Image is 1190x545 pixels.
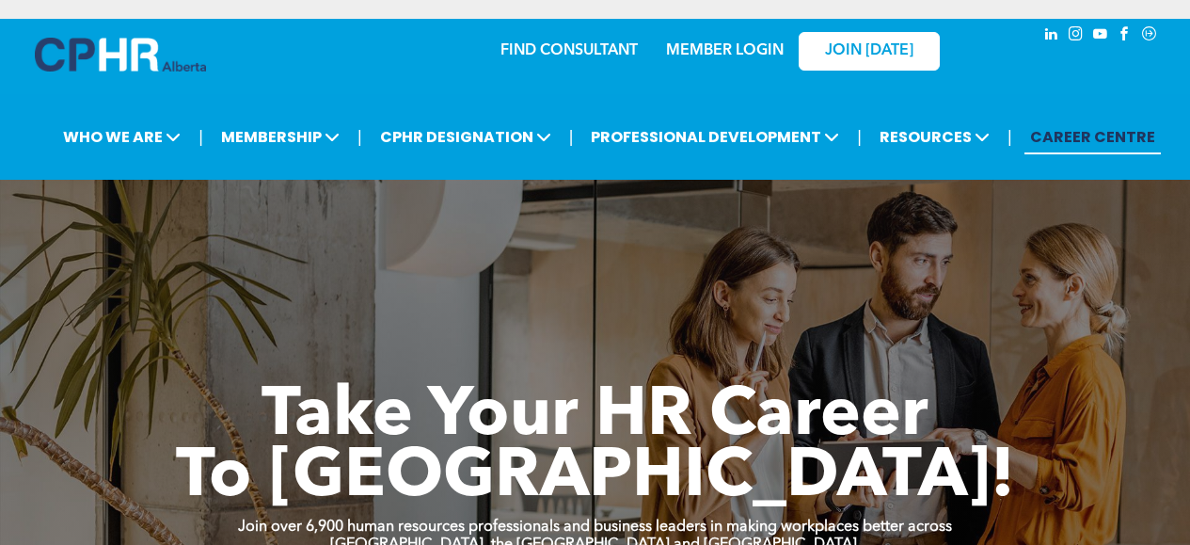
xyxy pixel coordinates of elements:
[1041,24,1062,49] a: linkedin
[1024,120,1161,154] a: CAREER CENTRE
[374,120,557,154] span: CPHR DESIGNATION
[57,120,186,154] span: WHO WE ARE
[666,43,784,58] a: MEMBER LOGIN
[357,118,362,156] li: |
[238,520,952,535] strong: Join over 6,900 human resources professionals and business leaders in making workplaces better ac...
[1008,118,1012,156] li: |
[1090,24,1111,49] a: youtube
[799,32,940,71] a: JOIN [DATE]
[262,383,928,451] span: Take Your HR Career
[585,120,845,154] span: PROFESSIONAL DEVELOPMENT
[198,118,203,156] li: |
[500,43,638,58] a: FIND CONSULTANT
[1066,24,1087,49] a: instagram
[874,120,995,154] span: RESOURCES
[1115,24,1135,49] a: facebook
[569,118,574,156] li: |
[176,444,1015,512] span: To [GEOGRAPHIC_DATA]!
[35,38,206,72] img: A blue and white logo for cp alberta
[825,42,913,60] span: JOIN [DATE]
[1139,24,1160,49] a: Social network
[215,120,345,154] span: MEMBERSHIP
[857,118,862,156] li: |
